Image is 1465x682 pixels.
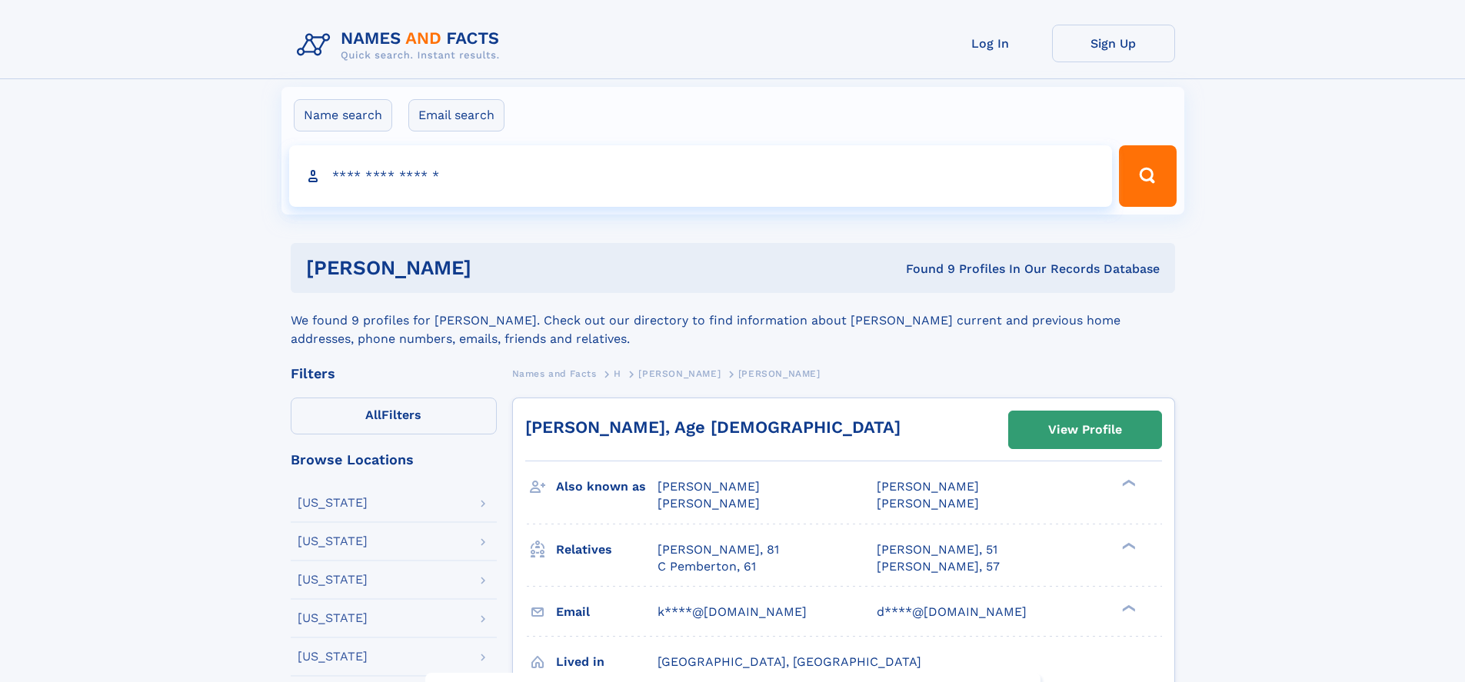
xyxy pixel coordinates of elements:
[408,99,504,131] label: Email search
[1118,603,1137,613] div: ❯
[291,367,497,381] div: Filters
[638,364,721,383] a: [PERSON_NAME]
[614,364,621,383] a: H
[556,649,658,675] h3: Lived in
[658,496,760,511] span: [PERSON_NAME]
[658,654,921,669] span: [GEOGRAPHIC_DATA], [GEOGRAPHIC_DATA]
[294,99,392,131] label: Name search
[1052,25,1175,62] a: Sign Up
[638,368,721,379] span: [PERSON_NAME]
[1048,412,1122,447] div: View Profile
[291,453,497,467] div: Browse Locations
[658,479,760,494] span: [PERSON_NAME]
[298,497,368,509] div: [US_STATE]
[525,418,901,437] a: [PERSON_NAME], Age [DEMOGRAPHIC_DATA]
[512,364,597,383] a: Names and Facts
[365,408,381,422] span: All
[289,145,1113,207] input: search input
[291,25,512,66] img: Logo Names and Facts
[556,599,658,625] h3: Email
[298,650,368,663] div: [US_STATE]
[1118,478,1137,488] div: ❯
[291,293,1175,348] div: We found 9 profiles for [PERSON_NAME]. Check out our directory to find information about [PERSON_...
[298,612,368,624] div: [US_STATE]
[929,25,1052,62] a: Log In
[688,261,1160,278] div: Found 9 Profiles In Our Records Database
[658,541,779,558] a: [PERSON_NAME], 81
[306,258,689,278] h1: [PERSON_NAME]
[1118,541,1137,551] div: ❯
[738,368,821,379] span: [PERSON_NAME]
[1119,145,1176,207] button: Search Button
[877,496,979,511] span: [PERSON_NAME]
[1009,411,1161,448] a: View Profile
[658,558,756,575] a: C Pemberton, 61
[556,537,658,563] h3: Relatives
[298,574,368,586] div: [US_STATE]
[614,368,621,379] span: H
[298,535,368,547] div: [US_STATE]
[291,398,497,434] label: Filters
[877,558,1000,575] a: [PERSON_NAME], 57
[877,479,979,494] span: [PERSON_NAME]
[556,474,658,500] h3: Also known as
[877,541,997,558] a: [PERSON_NAME], 51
